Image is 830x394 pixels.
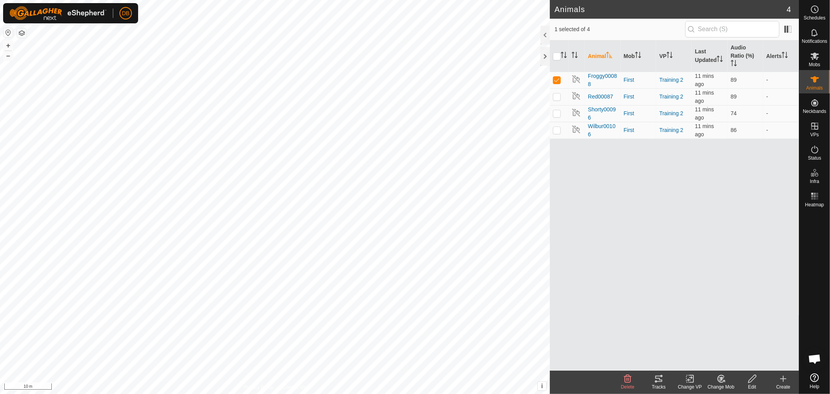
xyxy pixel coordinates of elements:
span: Mobs [809,62,820,67]
button: – [4,51,13,60]
div: Open chat [803,347,826,371]
p-sorticon: Activate to sort [667,53,673,59]
span: Animals [806,86,823,90]
img: returning off [572,91,581,100]
span: Delete [621,384,635,390]
span: 22 Sept 2025, 9:54 am [695,90,714,104]
span: 89 [731,93,737,100]
a: Training 2 [659,77,683,83]
th: Animal [585,40,621,72]
span: Status [808,156,821,160]
button: i [538,382,546,390]
a: Contact Us [283,384,305,391]
span: 1 selected of 4 [555,25,685,33]
div: Change Mob [705,383,737,390]
p-sorticon: Activate to sort [731,61,737,67]
div: First [624,93,653,101]
span: Help [810,384,819,389]
div: First [624,76,653,84]
a: Training 2 [659,93,683,100]
img: returning off [572,108,581,117]
span: Red00087 [588,93,613,101]
p-sorticon: Activate to sort [782,53,788,59]
td: - [763,105,799,122]
td: - [763,88,799,105]
p-sorticon: Activate to sort [635,53,641,59]
span: i [541,383,543,389]
img: returning off [572,125,581,134]
span: Wilbur00106 [588,122,618,139]
span: 22 Sept 2025, 9:54 am [695,106,714,121]
span: 89 [731,77,737,83]
span: DB [122,9,129,18]
th: Mob [621,40,656,72]
img: returning off [572,74,581,84]
span: 74 [731,110,737,116]
div: Change VP [674,383,705,390]
button: Map Layers [17,28,26,38]
input: Search (S) [685,21,779,37]
h2: Animals [555,5,787,14]
button: Reset Map [4,28,13,37]
span: VPs [810,132,819,137]
button: + [4,41,13,50]
p-sorticon: Activate to sort [561,53,567,59]
span: 86 [731,127,737,133]
th: Alerts [763,40,799,72]
span: 22 Sept 2025, 9:54 am [695,123,714,137]
th: Last Updated [692,40,728,72]
img: Gallagher Logo [9,6,107,20]
a: Training 2 [659,110,683,116]
td: - [763,72,799,88]
span: Infra [810,179,819,184]
p-sorticon: Activate to sort [606,53,612,59]
div: First [624,126,653,134]
div: Tracks [643,383,674,390]
th: VP [656,40,692,72]
span: 22 Sept 2025, 9:54 am [695,73,714,87]
div: First [624,109,653,118]
a: Training 2 [659,127,683,133]
span: Shorty00096 [588,106,618,122]
span: 4 [787,4,791,15]
div: Edit [737,383,768,390]
span: Notifications [802,39,827,44]
p-sorticon: Activate to sort [572,53,578,59]
th: Audio Ratio (%) [728,40,763,72]
td: - [763,122,799,139]
span: Schedules [804,16,825,20]
span: Froggy00088 [588,72,618,88]
p-sorticon: Activate to sort [717,57,723,63]
a: Privacy Policy [244,384,274,391]
span: Heatmap [805,202,824,207]
span: Neckbands [803,109,826,114]
div: Create [768,383,799,390]
a: Help [799,370,830,392]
